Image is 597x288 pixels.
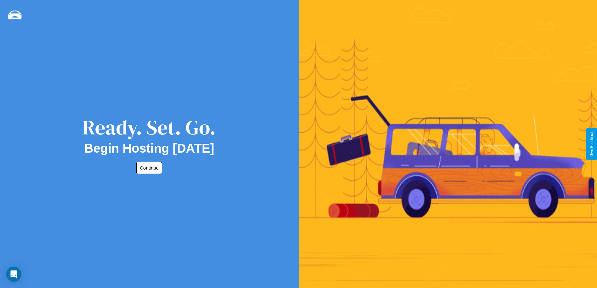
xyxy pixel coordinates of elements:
div: Give Feedback [589,131,594,157]
div: Open Intercom Messenger [6,267,21,282]
button: Continue [136,162,162,174]
h2: Begin Hosting [DATE] [84,141,214,155]
div: Ready. Set. Go. [82,113,216,141]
